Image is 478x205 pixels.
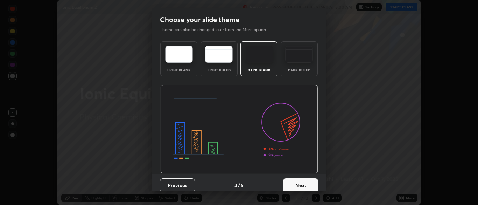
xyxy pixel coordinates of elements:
h4: 3 [234,182,237,189]
p: Theme can also be changed later from the More option [160,27,273,33]
h4: 5 [241,182,244,189]
div: Light Ruled [205,68,233,72]
div: Dark Blank [245,68,273,72]
button: Next [283,178,318,192]
img: darkTheme.f0cc69e5.svg [245,46,273,63]
h4: / [238,182,240,189]
img: darkRuledTheme.de295e13.svg [285,46,313,63]
button: Previous [160,178,195,192]
div: Dark Ruled [285,68,313,72]
h2: Choose your slide theme [160,15,239,24]
img: lightTheme.e5ed3b09.svg [165,46,193,63]
img: darkThemeBanner.d06ce4a2.svg [160,85,318,174]
div: Light Blank [165,68,193,72]
img: lightRuledTheme.5fabf969.svg [205,46,233,63]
